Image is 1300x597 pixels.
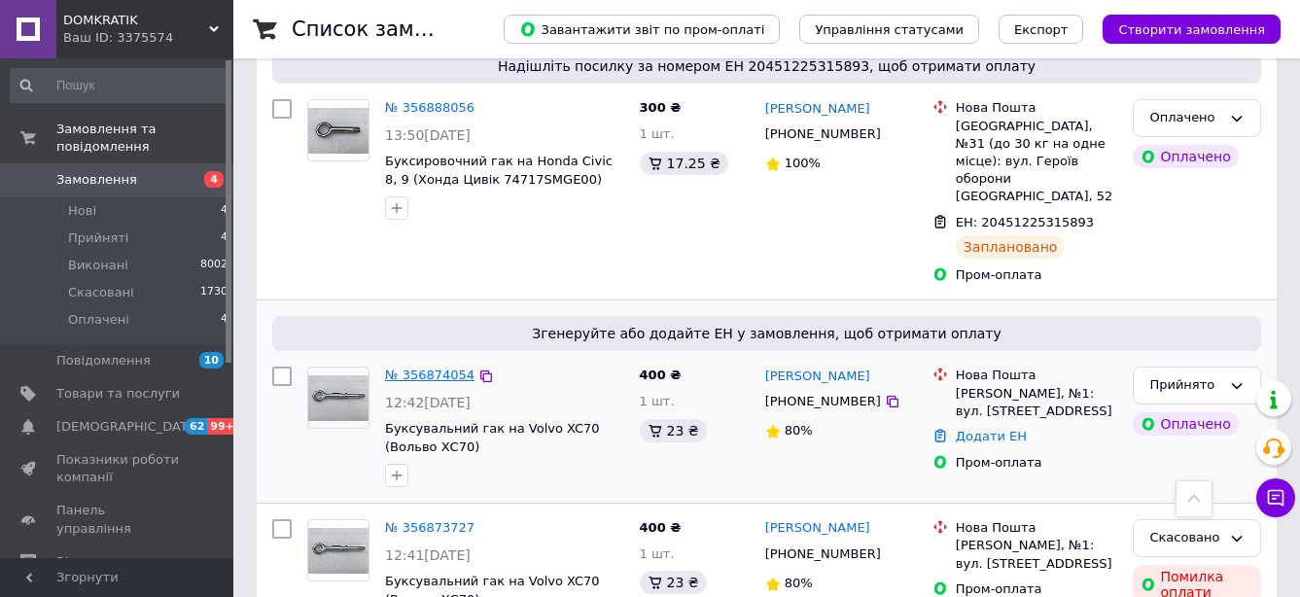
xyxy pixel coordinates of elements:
[640,571,707,594] div: 23 ₴
[956,266,1118,284] div: Пром-оплата
[68,311,129,329] span: Оплачені
[1149,375,1221,396] div: Прийнято
[799,15,979,44] button: Управління статусами
[56,385,180,403] span: Товари та послуги
[68,257,128,274] span: Виконані
[640,394,675,408] span: 1 шт.
[956,367,1118,384] div: Нова Пошта
[307,367,369,429] a: Фото товару
[10,68,229,103] input: Пошук
[221,229,228,247] span: 4
[280,324,1253,343] span: Згенеруйте або додайте ЕН у замовлення, щоб отримати оплату
[56,553,107,571] span: Відгуки
[761,542,885,567] div: [PHONE_NUMBER]
[765,368,870,386] a: [PERSON_NAME]
[815,22,964,37] span: Управління статусами
[956,215,1094,229] span: ЕН: 20451225315893
[200,257,228,274] span: 8002
[56,418,200,436] span: [DEMOGRAPHIC_DATA]
[63,29,233,47] div: Ваш ID: 3375574
[1133,145,1238,168] div: Оплачено
[956,537,1118,572] div: [PERSON_NAME], №1: вул. [STREET_ADDRESS]
[640,100,682,115] span: 300 ₴
[1118,22,1265,37] span: Створити замовлення
[640,546,675,561] span: 1 шт.
[308,375,369,421] img: Фото товару
[199,352,224,369] span: 10
[1133,412,1238,436] div: Оплачено
[956,385,1118,420] div: [PERSON_NAME], №1: вул. [STREET_ADDRESS]
[999,15,1084,44] button: Експорт
[640,368,682,382] span: 400 ₴
[63,12,209,29] span: DOMKRATIK
[1014,22,1069,37] span: Експорт
[292,18,489,41] h1: Список замовлень
[56,121,233,156] span: Замовлення та повідомлення
[640,152,728,175] div: 17.25 ₴
[1103,15,1281,44] button: Створити замовлення
[385,421,600,454] a: Буксувальний гак на Volvo XC70 (Вольво ХС70)
[1256,478,1295,517] button: Чат з покупцем
[221,311,228,329] span: 4
[56,171,137,189] span: Замовлення
[785,423,813,438] span: 80%
[68,284,134,301] span: Скасовані
[307,519,369,581] a: Фото товару
[1149,108,1221,128] div: Оплачено
[185,418,207,435] span: 62
[956,99,1118,117] div: Нова Пошта
[765,100,870,119] a: [PERSON_NAME]
[56,502,180,537] span: Панель управління
[640,520,682,535] span: 400 ₴
[956,118,1118,206] div: [GEOGRAPHIC_DATA], №31 (до 30 кг на одне місце): вул. Героїв оборони [GEOGRAPHIC_DATA], 52
[56,352,151,369] span: Повідомлення
[308,528,369,574] img: Фото товару
[280,56,1253,76] span: Надішліть посилку за номером ЕН 20451225315893, щоб отримати оплату
[385,547,471,563] span: 12:41[DATE]
[308,108,369,154] img: Фото товару
[200,284,228,301] span: 1730
[385,100,474,115] a: № 356888056
[785,576,813,590] span: 80%
[765,519,870,538] a: [PERSON_NAME]
[504,15,780,44] button: Завантажити звіт по пром-оплаті
[1149,528,1221,548] div: Скасовано
[785,156,821,170] span: 100%
[385,154,613,204] a: Буксировочний гак на Honda Civic 8, 9 (Хонда Цивік 74717SMGE00) [DATE]-[DATE]
[956,429,1027,443] a: Додати ЕН
[761,122,885,147] div: [PHONE_NUMBER]
[640,419,707,442] div: 23 ₴
[956,519,1118,537] div: Нова Пошта
[385,127,471,143] span: 13:50[DATE]
[68,202,96,220] span: Нові
[207,418,239,435] span: 99+
[761,389,885,414] div: [PHONE_NUMBER]
[221,202,228,220] span: 4
[1083,21,1281,36] a: Створити замовлення
[307,99,369,161] a: Фото товару
[519,20,764,38] span: Завантажити звіт по пром-оплаті
[385,520,474,535] a: № 356873727
[640,126,675,141] span: 1 шт.
[385,368,474,382] a: № 356874054
[956,235,1066,259] div: Заплановано
[956,454,1118,472] div: Пром-оплата
[204,171,224,188] span: 4
[68,229,128,247] span: Прийняті
[385,395,471,410] span: 12:42[DATE]
[56,451,180,486] span: Показники роботи компанії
